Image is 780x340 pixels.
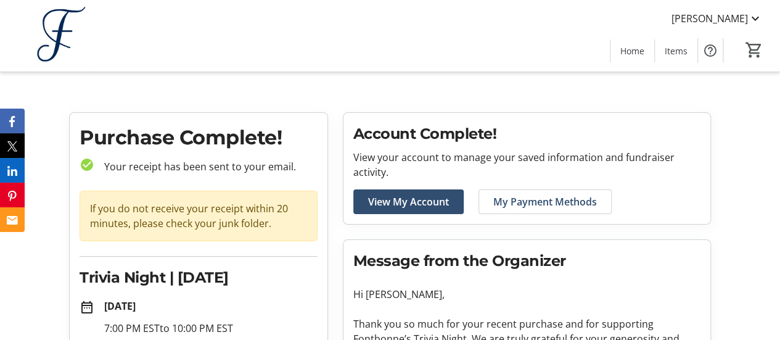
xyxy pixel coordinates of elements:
[80,157,94,172] mat-icon: check_circle
[7,5,117,67] img: Fontbonne, The Early College of Boston's Logo
[94,159,318,174] p: Your receipt has been sent to your email.
[80,300,94,315] mat-icon: date_range
[662,9,773,28] button: [PERSON_NAME]
[698,38,723,63] button: Help
[104,321,318,336] p: 7:00 PM EST to 10:00 PM EST
[104,299,136,313] strong: [DATE]
[610,39,654,62] a: Home
[665,44,688,57] span: Items
[353,189,464,214] a: View My Account
[353,287,700,302] p: Hi [PERSON_NAME],
[80,191,318,241] div: If you do not receive your receipt within 20 minutes, please check your junk folder.
[478,189,612,214] a: My Payment Methods
[353,250,700,272] h2: Message from the Organizer
[353,150,700,180] p: View your account to manage your saved information and fundraiser activity.
[80,123,318,152] h1: Purchase Complete!
[620,44,644,57] span: Home
[671,11,748,26] span: [PERSON_NAME]
[368,194,449,209] span: View My Account
[655,39,697,62] a: Items
[353,123,700,145] h2: Account Complete!
[493,194,597,209] span: My Payment Methods
[80,267,318,289] h2: Trivia Night | [DATE]
[743,39,765,61] button: Cart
